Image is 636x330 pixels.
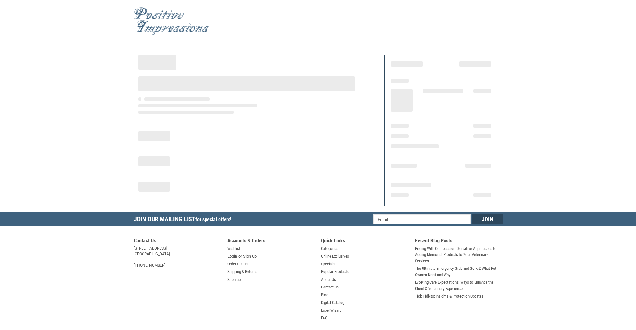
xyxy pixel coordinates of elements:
a: Blog [321,292,328,298]
a: Label Wizard [321,307,341,314]
a: About Us [321,276,336,283]
a: Tick Tidbits: Insights & Protection Updates [415,293,483,299]
a: Digital Catalog [321,299,344,306]
a: The Ultimate Emergency Grab-and-Go Kit: What Pet Owners Need and Why [415,265,503,278]
a: Contact Us [321,284,339,290]
a: Popular Products [321,269,349,275]
a: Login [227,253,237,259]
a: Wishlist [227,246,240,252]
a: Sign Up [243,253,257,259]
a: Order Status [227,261,248,267]
a: Shipping & Returns [227,269,257,275]
h5: Join Our Mailing List [134,212,235,228]
input: Email [373,214,471,224]
input: Join [472,214,503,224]
a: Online Exclusives [321,253,349,259]
address: [STREET_ADDRESS] [GEOGRAPHIC_DATA] [PHONE_NUMBER] [134,246,221,268]
h5: Recent Blog Posts [415,238,503,246]
a: Categories [321,246,338,252]
a: Sitemap [227,276,241,283]
img: Positive Impressions [134,7,209,35]
a: Evolving Care Expectations: Ways to Enhance the Client & Veterinary Experience [415,279,503,292]
a: Specials [321,261,335,267]
h5: Contact Us [134,238,221,246]
a: Pricing With Compassion: Sensitive Approaches to Adding Memorial Products to Your Veterinary Serv... [415,246,503,264]
span: for special offers! [195,217,231,223]
h5: Quick Links [321,238,409,246]
h5: Accounts & Orders [227,238,315,246]
span: or [235,253,246,259]
a: FAQ [321,315,328,321]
